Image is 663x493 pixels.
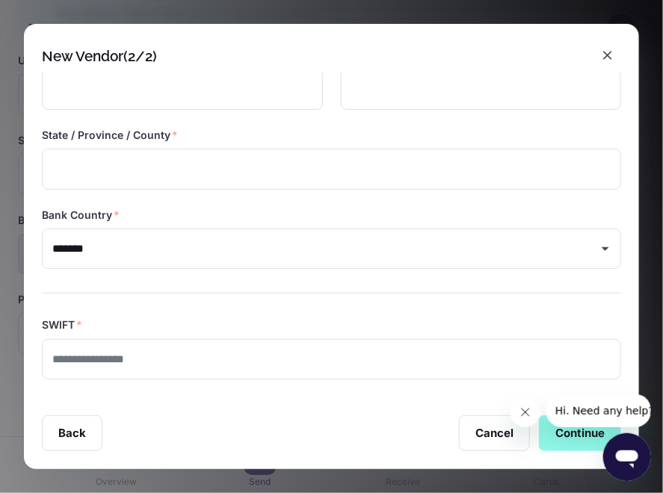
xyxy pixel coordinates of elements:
label: State / Province / County [42,128,178,143]
iframe: Message from company [546,394,651,427]
span: Hi. Need any help? [9,10,108,22]
button: Cancel [459,415,530,451]
button: Back [42,415,102,451]
label: Bank Country [42,208,120,223]
iframe: Button to launch messaging window [603,433,651,481]
iframe: Close message [511,397,540,427]
button: Open [595,238,616,259]
div: New Vendor (2/2) [42,48,157,64]
label: SWIFT [42,317,82,332]
button: Continue [539,415,621,451]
